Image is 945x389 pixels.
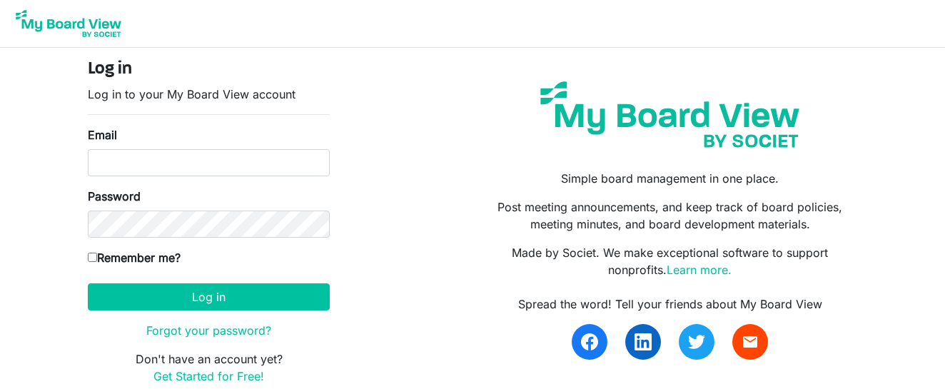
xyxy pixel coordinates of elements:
[635,333,652,350] img: linkedin.svg
[88,126,117,143] label: Email
[732,324,768,360] a: email
[88,86,330,103] p: Log in to your My Board View account
[11,6,126,41] img: My Board View Logo
[688,333,705,350] img: twitter.svg
[483,170,857,187] p: Simple board management in one place.
[146,323,271,338] a: Forgot your password?
[88,350,330,385] p: Don't have an account yet?
[667,263,732,277] a: Learn more.
[483,198,857,233] p: Post meeting announcements, and keep track of board policies, meeting minutes, and board developm...
[483,295,857,313] div: Spread the word! Tell your friends about My Board View
[88,249,181,266] label: Remember me?
[530,71,810,158] img: my-board-view-societ.svg
[88,283,330,310] button: Log in
[88,59,330,80] h4: Log in
[88,188,141,205] label: Password
[483,244,857,278] p: Made by Societ. We make exceptional software to support nonprofits.
[153,369,264,383] a: Get Started for Free!
[581,333,598,350] img: facebook.svg
[88,253,97,262] input: Remember me?
[742,333,759,350] span: email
